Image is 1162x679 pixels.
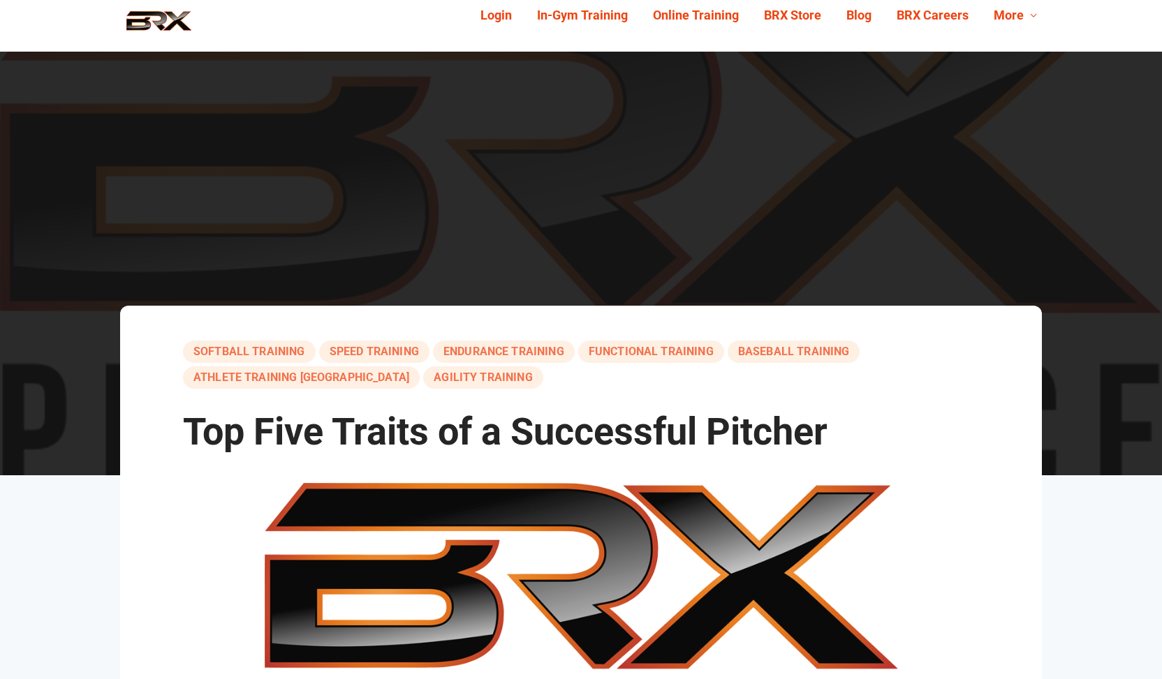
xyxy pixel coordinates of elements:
[183,410,828,454] span: Top Five Traits of a Successful Pitcher
[640,5,751,27] a: Online Training
[1092,612,1162,679] iframe: Chat Widget
[884,5,981,27] a: BRX Careers
[183,366,420,389] a: Athlete Training [GEOGRAPHIC_DATA]
[834,5,884,27] a: Blog
[319,341,429,363] a: speed training
[423,366,543,389] a: agility training
[113,10,205,41] img: BRX Performance
[183,341,979,389] div: , , , , , ,
[751,5,834,27] a: BRX Store
[468,5,524,27] a: Login
[457,5,1050,27] div: Navigation Menu
[524,5,640,27] a: In-Gym Training
[183,341,316,363] a: softball training
[433,341,575,363] a: endurance training
[728,341,860,363] a: baseball training
[981,5,1050,27] a: More
[578,341,724,363] a: functional training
